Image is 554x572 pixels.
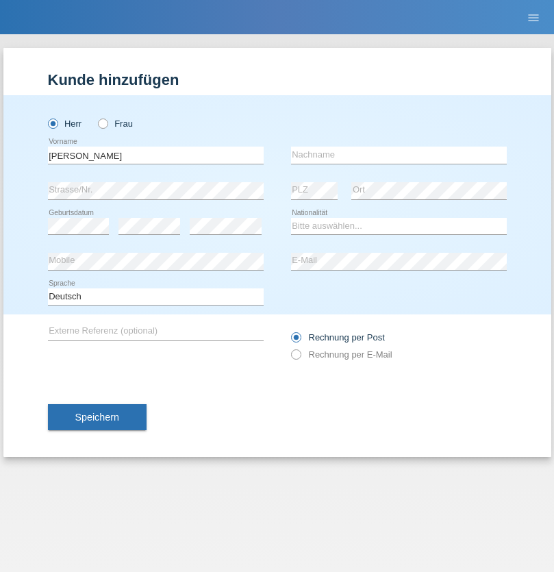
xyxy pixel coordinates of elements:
[291,332,300,349] input: Rechnung per Post
[48,119,82,129] label: Herr
[48,119,57,127] input: Herr
[291,349,392,360] label: Rechnung per E-Mail
[75,412,119,423] span: Speichern
[98,119,107,127] input: Frau
[98,119,133,129] label: Frau
[291,332,385,343] label: Rechnung per Post
[527,11,540,25] i: menu
[48,71,507,88] h1: Kunde hinzufügen
[48,404,147,430] button: Speichern
[520,13,547,21] a: menu
[291,349,300,366] input: Rechnung per E-Mail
